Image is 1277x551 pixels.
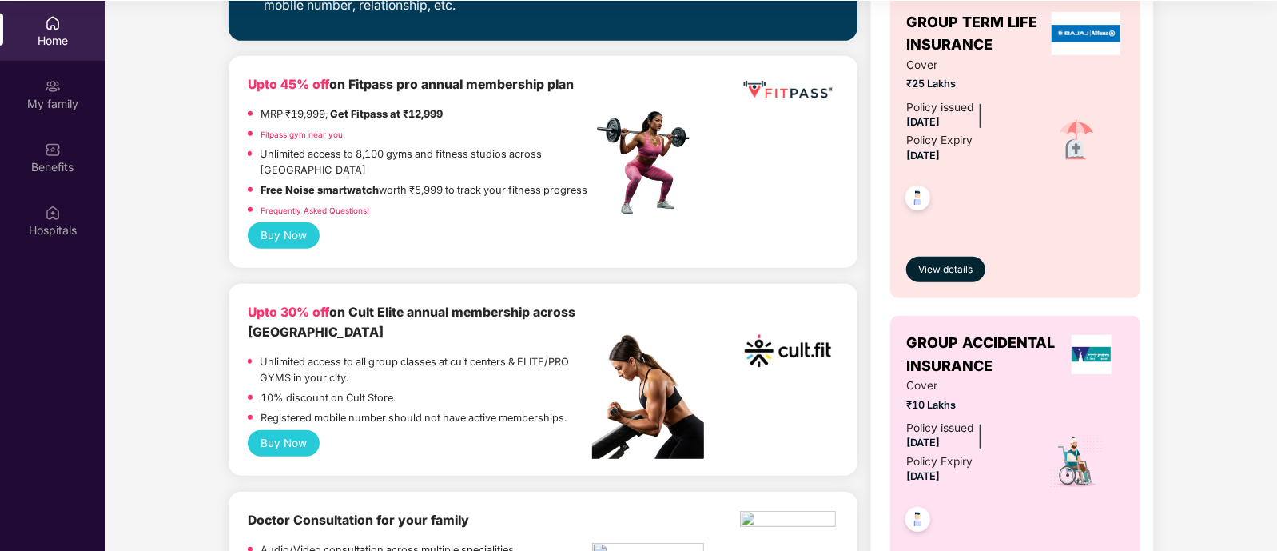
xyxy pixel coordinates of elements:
button: View details [906,257,985,282]
b: Upto 45% off [248,77,329,92]
img: fppp.png [740,75,836,105]
span: GROUP TERM LIFE INSURANCE [906,11,1048,57]
div: Policy Expiry [906,453,973,471]
strong: Free Noise smartwatch [261,184,379,196]
button: Buy Now [248,430,319,457]
b: on Cult Elite annual membership across [GEOGRAPHIC_DATA] [248,305,575,340]
span: GROUP ACCIDENTAL INSURANCE [906,332,1060,377]
span: ₹10 Lakhs [906,397,1028,413]
img: physica%20-%20Edited.png [740,511,836,532]
button: Buy Now [248,222,319,249]
a: Fitpass gym near you [261,130,343,139]
span: [DATE] [906,150,940,162]
div: Policy issued [906,420,973,437]
b: Doctor Consultation for your family [248,513,469,528]
del: MRP ₹19,999, [261,108,328,120]
div: Policy issued [906,99,973,117]
span: Cover [906,57,1028,74]
span: [DATE] [906,116,940,128]
span: Cover [906,377,1028,395]
strong: Get Fitpass at ₹12,999 [330,108,443,120]
span: [DATE] [906,470,940,482]
p: Unlimited access to 8,100 gyms and fitness studios across [GEOGRAPHIC_DATA] [260,146,592,178]
div: Policy Expiry [906,132,973,150]
img: svg+xml;base64,PHN2ZyBpZD0iQmVuZWZpdHMiIHhtbG5zPSJodHRwOi8vd3d3LnczLm9yZy8yMDAwL3N2ZyIgd2lkdGg9Ij... [45,142,61,158]
img: icon [1048,113,1104,169]
p: Registered mobile number should not have active memberships. [261,410,567,426]
img: cult.png [740,303,836,399]
p: worth ₹5,999 to track your fitness progress [261,182,587,198]
img: svg+xml;base64,PHN2ZyB4bWxucz0iaHR0cDovL3d3dy53My5vcmcvMjAwMC9zdmciIHdpZHRoPSI0OC45NDMiIGhlaWdodD... [898,502,937,541]
img: svg+xml;base64,PHN2ZyB3aWR0aD0iMjAiIGhlaWdodD0iMjAiIHZpZXdCb3g9IjAgMCAyMCAyMCIgZmlsbD0ibm9uZSIgeG... [45,78,61,94]
span: ₹25 Lakhs [906,76,1028,92]
img: svg+xml;base64,PHN2ZyBpZD0iSG9zcGl0YWxzIiB4bWxucz0iaHR0cDovL3d3dy53My5vcmcvMjAwMC9zdmciIHdpZHRoPS... [45,205,61,221]
b: on Fitpass pro annual membership plan [248,77,574,92]
span: View details [919,262,973,277]
img: fpp.png [592,107,704,219]
img: svg+xml;base64,PHN2ZyB4bWxucz0iaHR0cDovL3d3dy53My5vcmcvMjAwMC9zdmciIHdpZHRoPSI0OC45NDMiIGhlaWdodD... [898,181,937,220]
img: icon [1048,433,1104,489]
img: svg+xml;base64,PHN2ZyBpZD0iSG9tZSIgeG1sbnM9Imh0dHA6Ly93d3cudzMub3JnLzIwMDAvc3ZnIiB3aWR0aD0iMjAiIG... [45,15,61,31]
img: pc2.png [592,335,704,459]
img: insurerLogo [1052,12,1120,55]
a: Frequently Asked Questions! [261,206,369,215]
p: Unlimited access to all group classes at cult centers & ELITE/PRO GYMS in your city. [260,354,592,386]
img: insurerLogo [1072,335,1112,374]
span: [DATE] [906,437,940,449]
p: 10% discount on Cult Store. [261,390,396,406]
b: Upto 30% off [248,305,329,320]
